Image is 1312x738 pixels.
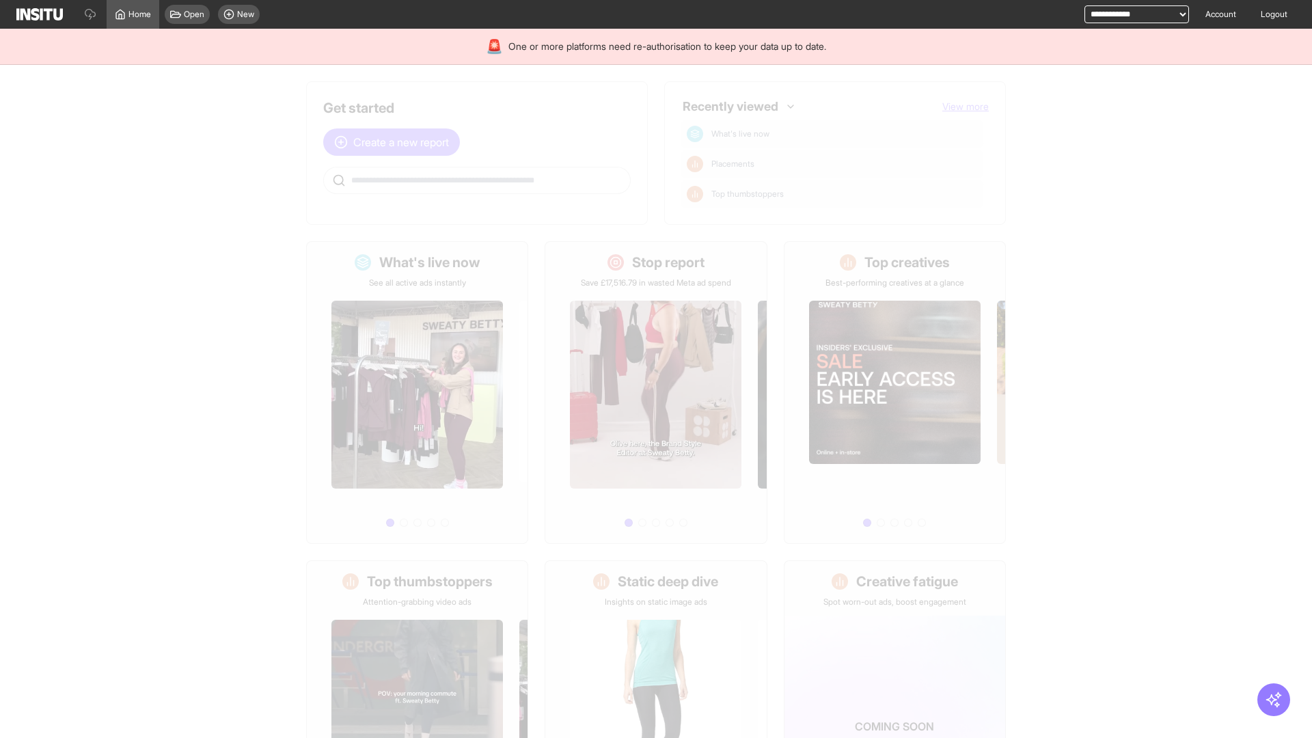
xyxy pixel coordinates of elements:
span: New [237,9,254,20]
span: Open [184,9,204,20]
span: Home [128,9,151,20]
img: Logo [16,8,63,20]
div: 🚨 [486,37,503,56]
span: One or more platforms need re-authorisation to keep your data up to date. [508,40,826,53]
